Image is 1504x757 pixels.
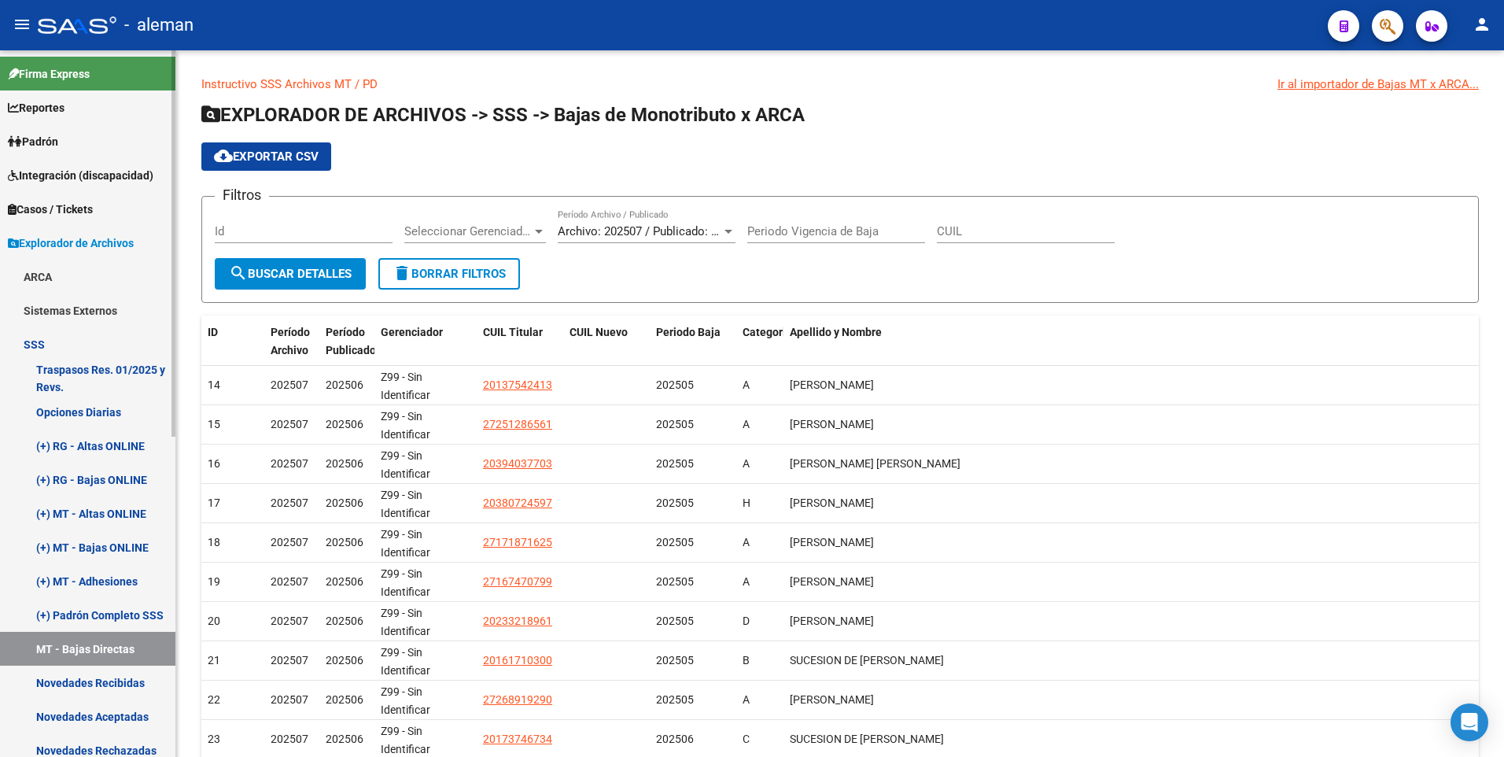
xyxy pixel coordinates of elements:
span: Período Publicado [326,326,376,356]
span: Z99 - Sin Identificar [381,371,430,401]
span: H [743,497,750,509]
span: Explorador de Archivos [8,234,134,252]
span: Casos / Tickets [8,201,93,218]
span: 202505 [656,536,694,548]
span: A [743,418,750,430]
span: Seleccionar Gerenciador [404,224,532,238]
span: 20233218961 [483,615,552,627]
span: 20380724597 [483,497,552,509]
span: - aleman [124,8,194,42]
span: 202507 [271,693,308,706]
span: Período Archivo [271,326,310,356]
span: 202505 [656,418,694,430]
span: CUIL Titular [483,326,543,338]
span: 202507 [271,378,308,391]
span: EXPLORADOR DE ARCHIVOS -> SSS -> Bajas de Monotributo x ARCA [201,104,805,126]
span: 20 [208,615,220,627]
span: 202505 [656,615,694,627]
span: SUCESION DE CAO CASTRIOTTI DANIEL [790,654,944,667]
span: Buscar Detalles [229,267,352,281]
span: 202506 [326,575,363,588]
span: 202505 [656,654,694,667]
datatable-header-cell: ID [201,316,264,367]
h3: Filtros [215,184,269,206]
span: Integración (discapacidad) [8,167,153,184]
span: A [743,536,750,548]
span: 16 [208,457,220,470]
datatable-header-cell: Categoria [736,316,783,367]
span: Z99 - Sin Identificar [381,528,430,559]
datatable-header-cell: CUIL Nuevo [563,316,650,367]
span: 20394037703 [483,457,552,470]
span: Z99 - Sin Identificar [381,607,430,637]
span: ECHEVARRIA CAROLINA [790,693,874,706]
span: Z99 - Sin Identificar [381,567,430,598]
span: 27171871625 [483,536,552,548]
button: Buscar Detalles [215,258,366,290]
span: Exportar CSV [214,150,319,164]
span: 202505 [656,457,694,470]
span: 202507 [271,457,308,470]
span: 202506 [326,693,363,706]
span: Z99 - Sin Identificar [381,489,430,519]
span: 202507 [271,733,308,745]
span: 20137542413 [483,378,552,391]
datatable-header-cell: CUIL Titular [477,316,563,367]
span: 202506 [326,457,363,470]
span: 202505 [656,575,694,588]
span: SUCESION DE GUIRAO GERARDO DANIEL [790,733,944,745]
mat-icon: cloud_download [214,146,233,165]
mat-icon: search [229,264,248,282]
span: Z99 - Sin Identificar [381,646,430,677]
span: B [743,654,750,667]
span: Categoria [743,326,792,338]
span: C [743,733,750,745]
button: Exportar CSV [201,142,331,171]
span: Firma Express [8,65,90,83]
button: Borrar Filtros [378,258,520,290]
span: 23 [208,733,220,745]
span: 202507 [271,536,308,548]
span: 18 [208,536,220,548]
span: 17 [208,497,220,509]
mat-icon: delete [393,264,411,282]
span: 27268919290 [483,693,552,706]
datatable-header-cell: Período Publicado [319,316,374,367]
span: 202506 [326,418,363,430]
span: A [743,575,750,588]
datatable-header-cell: Apellido y Nombre [783,316,1479,367]
span: Z99 - Sin Identificar [381,725,430,755]
div: Ir al importador de Bajas MT x ARCA... [1277,76,1479,93]
span: CUIL Nuevo [570,326,628,338]
span: Apellido y Nombre [790,326,882,338]
span: Z99 - Sin Identificar [381,410,430,441]
span: ID [208,326,218,338]
span: 202507 [271,418,308,430]
span: VALLEJOS ROQUE ISMAEL [790,615,874,627]
mat-icon: person [1473,15,1491,34]
span: Z99 - Sin Identificar [381,685,430,716]
span: A [743,378,750,391]
a: Instructivo SSS Archivos MT / PD [201,77,378,91]
datatable-header-cell: Gerenciador [374,316,477,367]
datatable-header-cell: Periodo Baja [650,316,736,367]
span: 202507 [271,575,308,588]
span: 202506 [326,733,363,745]
span: 202507 [271,497,308,509]
span: 21 [208,654,220,667]
span: Periodo Baja [656,326,721,338]
span: 15 [208,418,220,430]
span: 27251286561 [483,418,552,430]
span: 202506 [656,733,694,745]
span: 202506 [326,497,363,509]
span: ROMAGNOLI MARCELA ALEJANDRA [790,575,874,588]
span: RAMOS SILVINA [790,418,874,430]
span: D [743,615,750,627]
span: 202507 [271,615,308,627]
span: 202506 [326,378,363,391]
span: HONG SERGIO [790,497,874,509]
span: 202505 [656,497,694,509]
span: A [743,693,750,706]
span: 19 [208,575,220,588]
span: Borrar Filtros [393,267,506,281]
